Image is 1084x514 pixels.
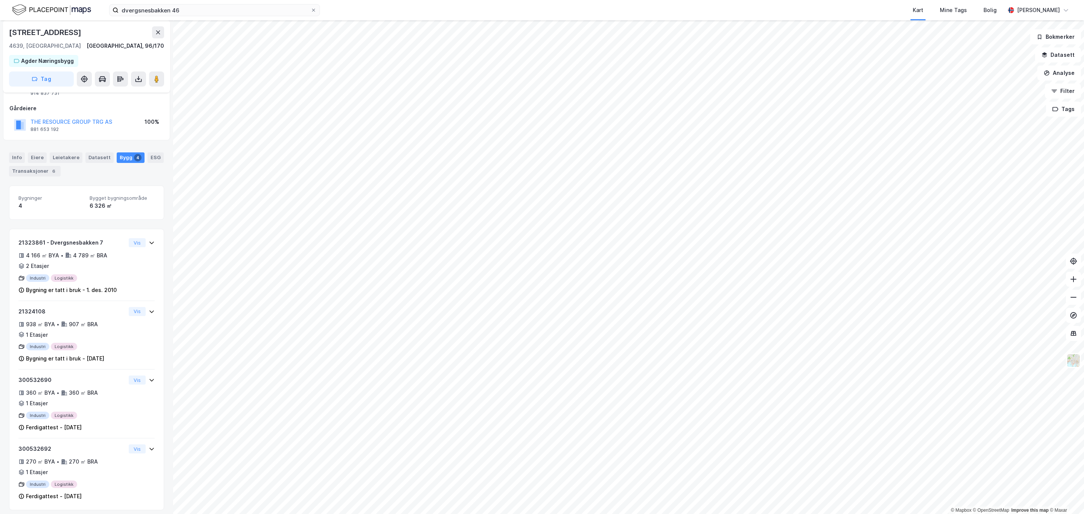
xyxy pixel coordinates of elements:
[951,508,971,513] a: Mapbox
[26,399,48,408] div: 1 Etasjer
[148,152,164,163] div: ESG
[18,307,126,316] div: 21324108
[26,330,48,339] div: 1 Etasjer
[9,26,83,38] div: [STREET_ADDRESS]
[1030,29,1081,44] button: Bokmerker
[18,195,84,201] span: Bygninger
[69,388,98,397] div: 360 ㎡ BRA
[56,321,59,327] div: •
[1037,65,1081,81] button: Analyse
[9,71,74,87] button: Tag
[73,251,107,260] div: 4 789 ㎡ BRA
[129,376,146,385] button: Vis
[69,457,98,466] div: 270 ㎡ BRA
[129,307,146,316] button: Vis
[18,376,126,385] div: 300532690
[26,251,59,260] div: 4 166 ㎡ BYA
[1017,6,1060,15] div: [PERSON_NAME]
[21,56,74,65] div: Agder Næringsbygg
[12,3,91,17] img: logo.f888ab2527a4732fd821a326f86c7f29.svg
[1035,47,1081,62] button: Datasett
[26,492,82,501] div: Ferdigattest - [DATE]
[87,41,164,50] div: [GEOGRAPHIC_DATA], 96/170
[1046,102,1081,117] button: Tags
[9,152,25,163] div: Info
[973,508,1009,513] a: OpenStreetMap
[18,238,126,247] div: 21323861 - Dvergsnesbakken 7
[28,152,47,163] div: Eiere
[1046,478,1084,514] iframe: Chat Widget
[129,444,146,453] button: Vis
[134,154,142,161] div: 4
[984,6,997,15] div: Bolig
[117,152,145,163] div: Bygg
[26,262,49,271] div: 2 Etasjer
[18,444,126,453] div: 300532692
[90,195,155,201] span: Bygget bygningsområde
[9,41,81,50] div: 4639, [GEOGRAPHIC_DATA]
[50,167,58,175] div: 6
[50,152,82,163] div: Leietakere
[940,6,967,15] div: Mine Tags
[145,117,159,126] div: 100%
[1066,353,1081,368] img: Z
[9,104,164,113] div: Gårdeiere
[9,166,61,176] div: Transaksjoner
[26,423,82,432] div: Ferdigattest - [DATE]
[1011,508,1049,513] a: Improve this map
[30,90,59,96] div: 914 837 731
[90,201,155,210] div: 6 326 ㎡
[56,459,59,465] div: •
[26,468,48,477] div: 1 Etasjer
[913,6,923,15] div: Kart
[30,126,59,132] div: 881 653 192
[26,286,117,295] div: Bygning er tatt i bruk - 1. des. 2010
[61,252,64,259] div: •
[119,5,311,16] input: Søk på adresse, matrikkel, gårdeiere, leietakere eller personer
[26,320,55,329] div: 938 ㎡ BYA
[18,201,84,210] div: 4
[56,390,59,396] div: •
[26,354,104,363] div: Bygning er tatt i bruk - [DATE]
[129,238,146,247] button: Vis
[26,457,55,466] div: 270 ㎡ BYA
[85,152,114,163] div: Datasett
[1045,84,1081,99] button: Filter
[26,388,55,397] div: 360 ㎡ BYA
[69,320,98,329] div: 907 ㎡ BRA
